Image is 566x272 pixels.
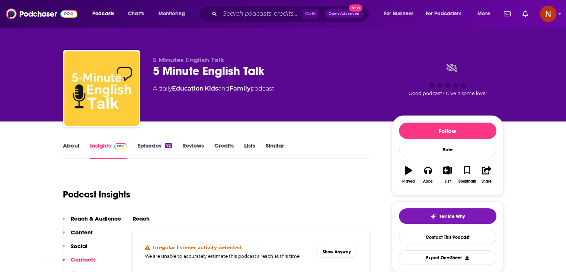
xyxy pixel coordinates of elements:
img: 5 Minute English Talk [64,51,139,126]
div: Search podcasts, credits, & more... [207,5,376,22]
img: Podchaser - Follow, Share and Rate Podcasts [6,7,77,21]
div: A daily podcast [153,84,274,93]
button: Show profile menu [540,6,556,22]
button: Share [477,161,496,188]
span: Ctrl K [302,9,319,19]
a: About [63,142,80,159]
img: tell me why sparkle [430,214,436,219]
h5: We are unable to accurately estimate this podcast's reach at this time. [145,253,311,259]
div: Bookmark [458,179,476,184]
button: Reach & Audience [63,215,121,229]
button: open menu [472,8,499,20]
button: Open AdvancedNew [325,9,363,18]
a: Family [230,85,250,92]
p: Reach & Audience [71,215,121,222]
span: Open Advanced [329,12,359,16]
button: open menu [87,8,124,20]
a: Show notifications dropdown [501,7,514,20]
a: Episodes72 [137,142,172,159]
button: Content [63,229,93,243]
button: Bookmark [457,161,477,188]
a: Kids [205,85,218,92]
button: Follow [399,123,496,139]
button: Played [399,161,418,188]
span: Tell Me Why [439,214,465,219]
span: Podcasts [92,9,114,19]
div: Rate [399,142,496,157]
span: , [204,85,205,92]
img: User Profile [540,6,556,22]
p: Contacts [71,256,96,263]
button: open menu [379,8,423,20]
a: Contact This Podcast [399,230,496,244]
button: List [438,161,457,188]
button: open menu [421,8,472,20]
span: 5 Minutes English Talk [153,57,224,64]
span: Charts [128,9,144,19]
a: Reviews [182,142,204,159]
a: Credits [214,142,234,159]
div: List [445,179,451,184]
h4: Irregular listener activity detected [153,244,242,250]
input: Search podcasts, credits, & more... [220,8,302,20]
img: Podchaser Pro [114,143,127,149]
span: Logged in as AdelNBM [540,6,556,22]
div: Share [482,179,492,184]
a: Lists [244,142,255,159]
div: Apps [423,179,433,184]
button: Contacts [63,256,96,270]
button: Show Anyway [316,246,357,258]
p: Content [71,229,93,236]
button: open menu [153,8,195,20]
span: For Podcasters [426,9,461,19]
button: Social [63,243,87,256]
h2: Reach [132,215,150,222]
div: Good podcast? Give it some love! [392,57,503,103]
span: Monitoring [159,9,185,19]
a: Show notifications dropdown [519,7,531,20]
span: Good podcast? Give it some love! [409,91,487,96]
span: More [477,9,490,19]
div: Played [402,179,415,184]
a: Education [172,85,204,92]
span: New [349,4,362,12]
a: Similar [266,142,284,159]
span: and [218,85,230,92]
button: tell me why sparkleTell Me Why [399,208,496,224]
a: Charts [123,8,148,20]
h1: Podcast Insights [63,189,130,200]
p: Social [71,243,87,250]
button: Apps [418,161,438,188]
button: Export One-Sheet [399,250,496,265]
span: For Business [384,9,413,19]
div: 72 [165,143,172,148]
a: InsightsPodchaser Pro [90,142,127,159]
